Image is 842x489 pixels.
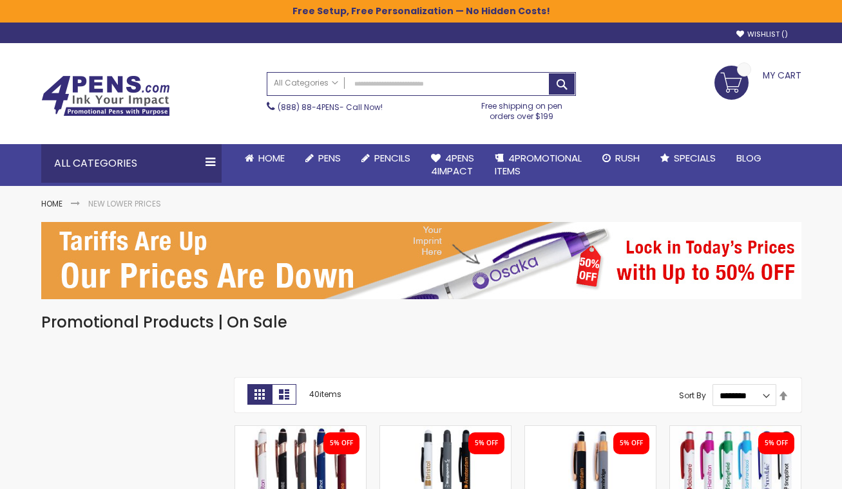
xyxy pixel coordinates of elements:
[351,144,421,172] a: Pencils
[41,198,62,209] a: Home
[475,439,498,448] div: 5% OFF
[431,151,474,178] span: 4Pens 4impact
[278,102,340,113] a: (888) 88-4PENS
[235,425,366,436] a: Custom Lexi Rose Gold Stylus Soft Touch Recycled Aluminum Pen
[41,312,801,333] h1: Promotional Products | On Sale
[41,222,801,299] img: New Lower Prices
[274,78,338,88] span: All Categories
[330,439,353,448] div: 5% OFF
[309,389,320,400] span: 40
[615,151,640,165] span: Rush
[309,384,341,405] p: items
[267,73,345,94] a: All Categories
[679,390,706,401] label: Sort By
[650,144,726,172] a: Specials
[247,384,272,405] strong: Grid
[258,151,285,165] span: Home
[318,151,341,165] span: Pens
[234,144,295,172] a: Home
[374,151,410,165] span: Pencils
[380,425,511,436] a: Custom Recycled Fleetwood Stylus Satin Soft Touch Gel Click Pen
[421,144,484,186] a: 4Pens4impact
[278,102,383,113] span: - Call Now!
[468,96,576,122] div: Free shipping on pen orders over $199
[295,144,351,172] a: Pens
[41,75,170,116] img: 4Pens Custom Pens and Promotional Products
[674,151,716,165] span: Specials
[495,151,582,178] span: 4PROMOTIONAL ITEMS
[41,144,222,183] div: All Categories
[525,425,656,436] a: Personalized Copper Penny Stylus Satin Soft Touch Click Metal Pen
[620,439,643,448] div: 5% OFF
[765,439,788,448] div: 5% OFF
[88,198,161,209] strong: New Lower Prices
[592,144,650,172] a: Rush
[736,30,788,39] a: Wishlist
[736,151,761,165] span: Blog
[484,144,592,186] a: 4PROMOTIONALITEMS
[726,144,772,172] a: Blog
[670,425,801,436] a: Eco Maddie Recycled Plastic Gel Click Pen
